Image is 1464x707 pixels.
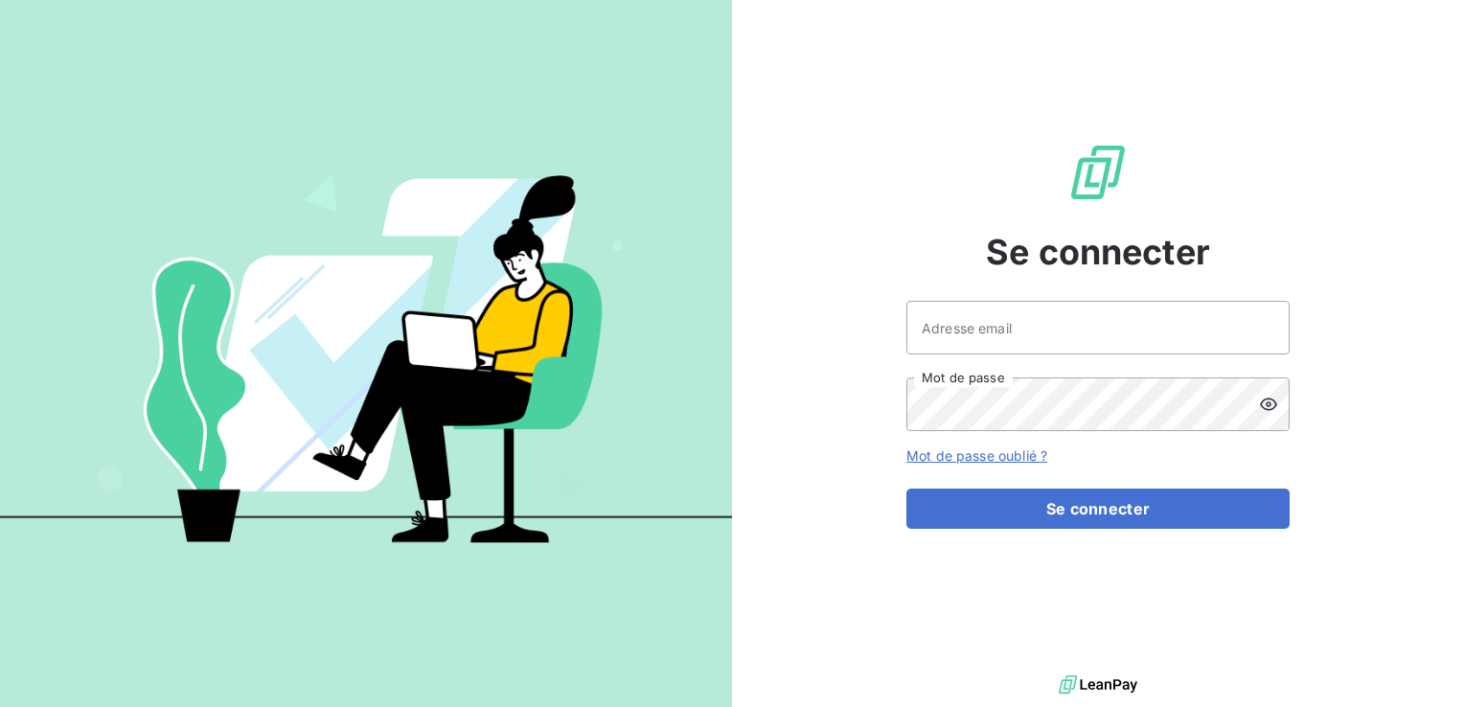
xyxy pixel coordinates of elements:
[986,226,1210,278] span: Se connecter
[1059,671,1137,699] img: logo
[906,489,1290,529] button: Se connecter
[1067,142,1129,203] img: Logo LeanPay
[906,301,1290,354] input: placeholder
[906,447,1047,464] a: Mot de passe oublié ?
